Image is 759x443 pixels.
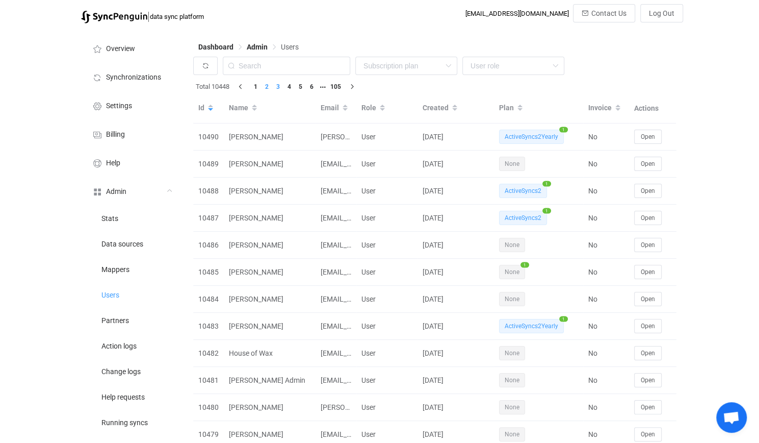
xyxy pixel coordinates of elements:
span: Running syncs [101,419,148,427]
a: Data sources [81,231,183,256]
a: Running syncs [81,409,183,435]
span: Overview [106,45,135,53]
li: 105 [328,81,343,92]
span: Settings [106,102,132,110]
li: 2 [261,81,272,92]
a: Action logs [81,333,183,358]
span: Dashboard [198,43,233,51]
input: Search [223,57,350,75]
span: Synchronizations [106,73,161,82]
span: Stats [101,215,118,223]
li: 6 [306,81,317,92]
a: Overview [81,34,183,62]
a: Settings [81,91,183,119]
span: Total 10448 [196,81,229,92]
button: Contact Us [573,4,635,22]
span: Admin [247,43,268,51]
img: syncpenguin.svg [81,11,147,23]
a: Billing [81,119,183,148]
button: Log Out [640,4,683,22]
a: Change logs [81,358,183,384]
span: Log Out [649,9,674,17]
input: Subscription plan [355,57,457,75]
span: Billing [106,131,125,139]
span: Admin [106,188,126,196]
span: | [147,9,150,23]
a: |data sync platform [81,9,204,23]
li: 4 [283,81,295,92]
span: Users [281,43,299,51]
li: 1 [250,81,261,92]
li: 5 [295,81,306,92]
div: [EMAIL_ADDRESS][DOMAIN_NAME] [465,10,569,17]
input: User role [462,57,564,75]
span: Partners [101,317,129,325]
a: Mappers [81,256,183,282]
a: Help requests [81,384,183,409]
span: Data sources [101,240,143,249]
div: Open chat [716,402,747,433]
a: Stats [81,205,183,231]
li: 3 [272,81,283,92]
span: Contact Us [591,9,626,17]
span: Change logs [101,368,141,376]
span: Mappers [101,266,129,274]
a: Help [81,148,183,177]
span: Users [101,291,119,300]
div: Breadcrumb [198,43,299,51]
a: Partners [81,307,183,333]
span: Help requests [101,393,145,402]
span: data sync platform [150,13,204,20]
span: Action logs [101,342,137,351]
a: Users [81,282,183,307]
a: Synchronizations [81,62,183,91]
span: Help [106,159,120,167]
